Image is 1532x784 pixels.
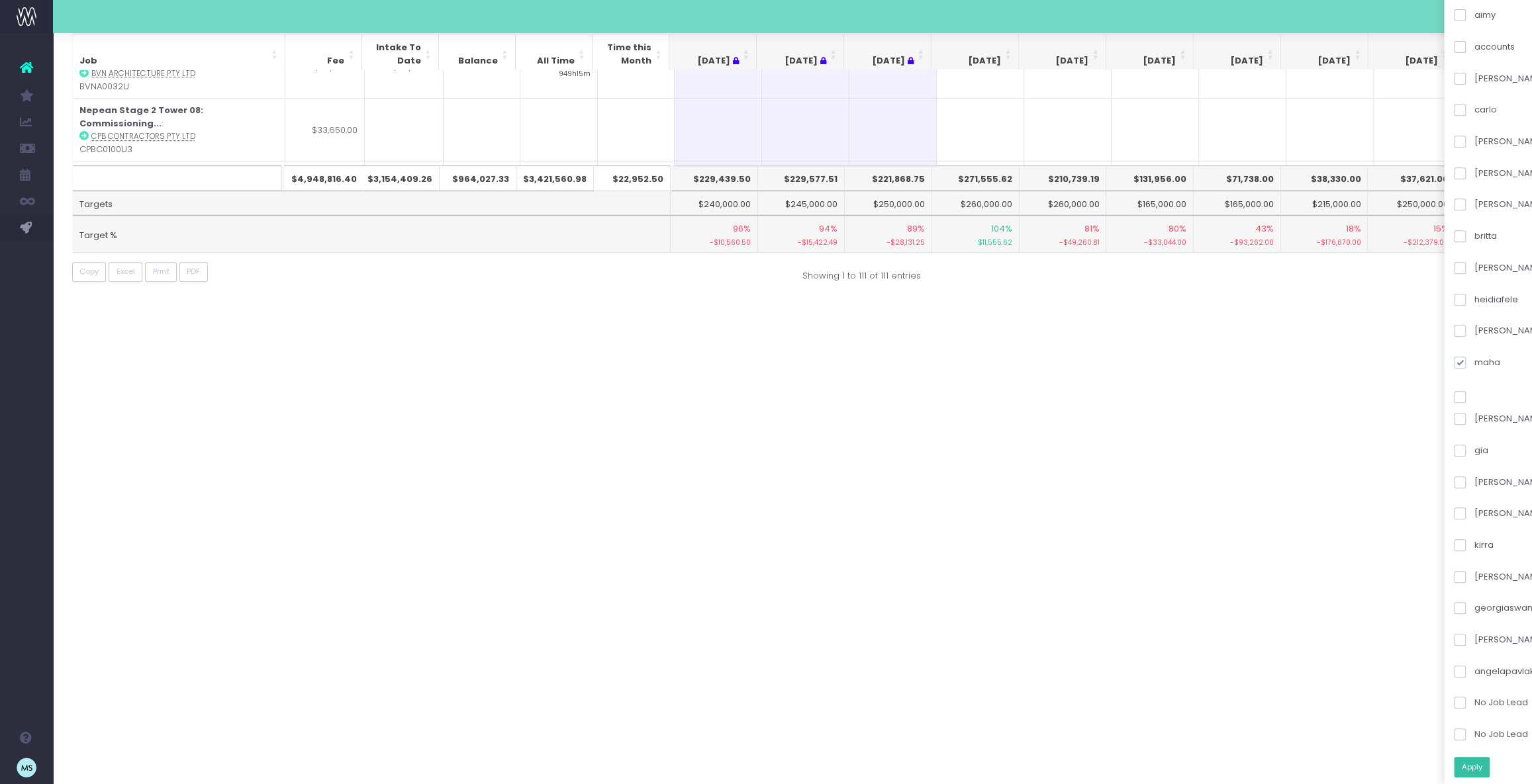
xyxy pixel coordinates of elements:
[819,222,838,236] span: 94%
[851,236,925,248] small: -$28,131.25
[1374,236,1448,248] small: -$212,379.00
[765,236,838,248] small: -$15,422.49
[285,98,365,161] td: $33,650.00
[73,215,671,252] td: Target %
[79,266,99,277] span: Copy
[153,266,169,277] span: Print
[1454,9,1495,22] label: aimy
[440,165,516,191] th: $964,027.33
[79,104,203,130] strong: Nepean Stage 2 Tower 08: Commissioning...
[1454,293,1517,306] label: heidiafele
[758,191,845,216] td: $245,000.00
[516,165,594,191] th: $3,421,560.98
[757,34,844,74] th: Aug 25 : activate to sort column ascending
[733,222,751,236] span: 96%
[91,68,195,79] abbr: BVN Architecture Pty Ltd
[1020,165,1107,191] th: $210,739.19
[1281,34,1368,74] th: Feb 26: activate to sort column ascending
[1194,34,1281,74] th: Jan 26: activate to sort column ascending
[439,34,516,74] th: Balance: activate to sort column ascending
[187,266,200,277] span: PDF
[1368,165,1455,191] th: $37,621.00
[1169,222,1186,236] span: 80%
[758,165,845,191] th: $229,577.51
[1288,236,1361,248] small: -$176,670.00
[1454,539,1493,552] label: kirra
[1433,222,1448,236] span: 15%
[1454,40,1514,54] label: accounts
[671,165,758,191] th: $229,439.50
[1454,696,1527,709] label: No Job Lead
[73,161,285,211] td: : BVNA0036U
[1200,236,1274,248] small: -$93,262.00
[444,161,520,211] td: $4,920.00
[1281,191,1368,216] td: $215,000.00
[284,165,363,191] th: $4,948,816.40
[845,165,932,191] th: $221,868.75
[1194,191,1281,216] td: $165,000.00
[91,131,195,142] abbr: CPB Contractors Pty Ltd
[593,34,669,74] th: Time this Month: activate to sort column ascending
[1026,236,1100,248] small: -$49,260.81
[594,165,671,191] th: $22,952.50
[1454,356,1500,369] label: maha
[1113,236,1186,248] small: -$33,044.00
[72,262,107,283] button: Copy
[1194,165,1281,191] th: $71,738.00
[285,34,362,74] th: Fee: activate to sort column ascending
[932,165,1020,191] th: $271,555.62
[285,161,365,211] td: $4,920.00
[671,191,758,216] td: $240,000.00
[1106,34,1194,74] th: Dec 25: activate to sort column ascending
[516,34,593,74] th: All Time: activate to sort column ascending
[73,191,671,216] td: Targets
[1368,34,1456,74] th: Mar 26: activate to sort column ascending
[669,34,757,74] th: Jul 25 : activate to sort column ascending
[1454,103,1496,116] label: carlo
[1454,230,1496,243] label: britta
[361,165,440,191] th: $3,154,409.26
[1345,222,1361,236] span: 18%
[845,191,932,216] td: $250,000.00
[362,34,439,74] th: Intake To Date: activate to sort column ascending
[179,262,208,283] button: PDF
[1281,165,1368,191] th: $38,330.00
[559,67,591,79] small: 949h15m
[907,222,925,236] span: 89%
[1106,165,1194,191] th: $131,956.00
[932,34,1019,74] th: Oct 25: activate to sort column ascending
[677,236,751,248] small: -$10,560.50
[73,98,285,161] td: : CPBC0100U3
[1368,191,1455,216] td: $250,000.00
[117,266,135,277] span: Excel
[939,236,1012,248] small: $11,555.62
[991,222,1012,236] span: 104%
[1454,757,1490,777] button: Apply
[1020,191,1107,216] td: $260,000.00
[109,262,142,283] button: Excel
[145,262,177,283] button: Print
[844,34,932,74] th: Sep 25 : activate to sort column ascending
[1454,728,1527,741] label: No Job Lead
[73,34,285,74] th: Job: activate to sort column ascending
[17,758,36,777] img: images/default_profile_image.png
[1084,222,1099,236] span: 81%
[932,191,1020,216] td: $260,000.00
[1454,444,1488,457] label: gia
[1019,34,1106,74] th: Nov 25: activate to sort column ascending
[1255,222,1274,236] span: 43%
[1106,191,1194,216] td: $165,000.00
[802,262,921,283] div: Showing 1 to 111 of 111 entries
